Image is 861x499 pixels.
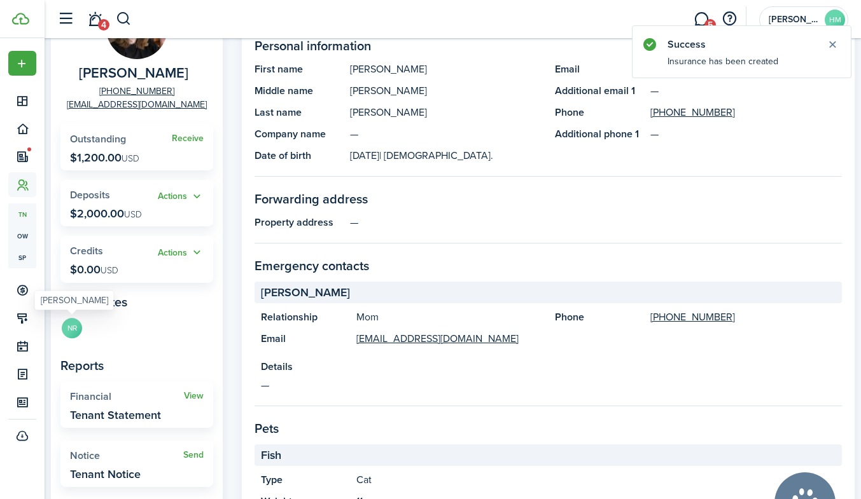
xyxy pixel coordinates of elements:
[650,310,735,325] a: [PHONE_NUMBER]
[255,215,344,230] panel-main-title: Property address
[158,245,204,260] button: Actions
[261,331,350,346] panel-main-title: Email
[8,51,36,76] button: Open menu
[356,331,519,346] a: [EMAIL_ADDRESS][DOMAIN_NAME]
[83,3,107,36] a: Notifications
[350,148,542,163] panel-main-description: [DATE]
[70,468,141,481] widget-stats-description: Tenant Notice
[689,3,713,36] a: Messaging
[124,208,142,221] span: USD
[769,15,820,24] span: Halfon Managment
[255,105,344,120] panel-main-title: Last name
[158,189,204,204] button: Actions
[261,359,836,374] panel-main-title: Details
[70,132,126,146] span: Outstanding
[261,378,836,393] panel-main-description: —
[350,83,542,99] panel-main-description: [PERSON_NAME]
[350,105,542,120] panel-main-description: [PERSON_NAME]
[356,310,542,325] panel-main-description: Mom
[8,225,36,247] a: ow
[41,294,108,307] div: [PERSON_NAME]
[555,105,644,120] panel-main-title: Phone
[70,151,139,164] p: $1,200.00
[98,19,109,31] span: 4
[12,13,29,25] img: TenantCloud
[350,126,542,142] panel-main-description: —
[122,152,139,165] span: USD
[555,83,644,99] panel-main-title: Additional email 1
[823,36,841,53] button: Close notify
[53,7,78,31] button: Open sidebar
[555,62,644,77] panel-main-title: Email
[158,245,204,260] button: Open menu
[8,203,36,225] a: tn
[255,419,842,438] panel-main-section-title: Pets
[172,133,204,144] a: Receive
[379,148,493,163] span: | [DEMOGRAPHIC_DATA].
[261,284,350,301] span: [PERSON_NAME]
[255,62,344,77] panel-main-title: First name
[183,450,204,460] a: Send
[718,8,740,30] button: Open resource center
[60,318,83,343] a: NR
[62,318,82,338] avatar-text: NR
[555,126,644,142] panel-main-title: Additional phone 1
[825,10,845,30] avatar-text: HM
[70,450,183,461] widget-stats-title: Notice
[668,37,814,52] notify-title: Success
[261,310,350,325] panel-main-title: Relationship
[255,189,842,208] panel-main-section-title: Forwarding address
[650,105,735,120] a: [PHONE_NUMBER]
[255,36,842,55] panel-main-section-title: Personal information
[70,409,161,421] widget-stats-description: Tenant Statement
[261,472,350,488] panel-main-title: Type
[704,19,716,31] span: 5
[67,98,207,111] a: [EMAIL_ADDRESS][DOMAIN_NAME]
[79,65,188,81] span: Sam Carey
[60,292,213,311] panel-main-subtitle: Roommates
[70,207,142,220] p: $2,000.00
[255,444,842,466] panel-main-section-header: Fish
[158,189,204,204] button: Open menu
[99,85,174,98] a: [PHONE_NUMBER]
[255,148,344,163] panel-main-title: Date of birth
[555,310,644,325] panel-main-title: Phone
[60,356,213,375] panel-main-subtitle: Reports
[184,391,204,401] a: View
[350,215,842,230] panel-main-description: —
[255,83,344,99] panel-main-title: Middle name
[350,62,542,77] panel-main-description: [PERSON_NAME]
[633,55,851,78] notify-body: Insurance has been created
[255,256,842,275] panel-main-section-title: Emergency contacts
[70,188,110,202] span: Deposits
[70,391,184,402] widget-stats-title: Financial
[70,263,118,276] p: $0.00
[70,243,103,258] span: Credits
[356,472,762,488] panel-main-description: Cat
[101,264,118,277] span: USD
[116,8,132,30] button: Search
[255,126,344,142] panel-main-title: Company name
[8,247,36,268] a: sp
